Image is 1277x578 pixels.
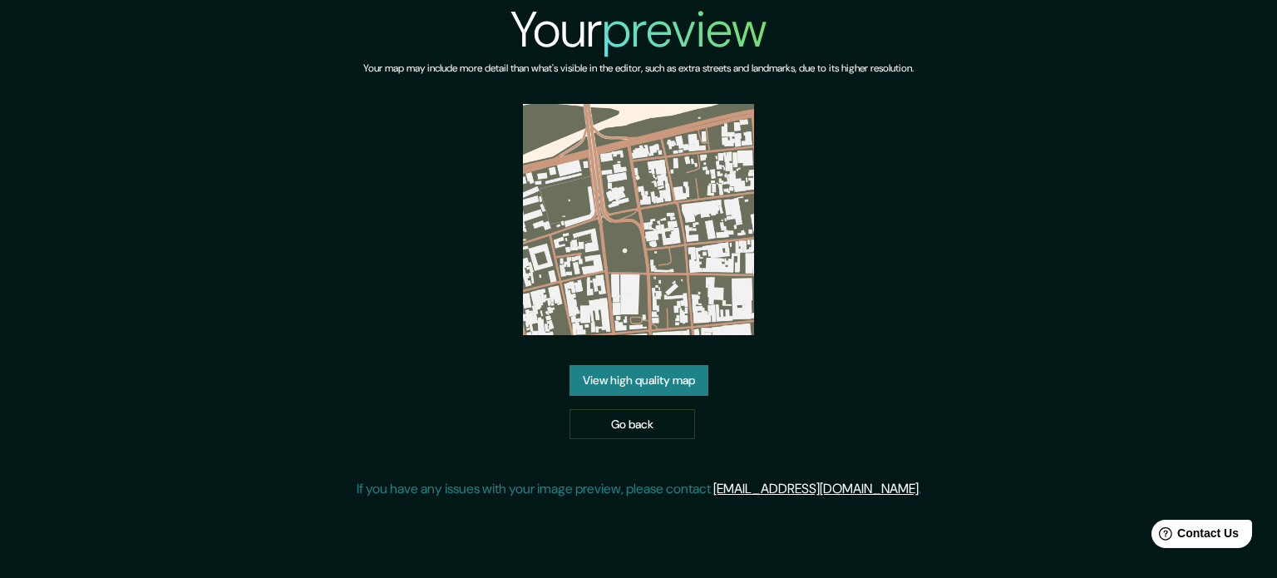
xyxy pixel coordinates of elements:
[363,60,914,77] h6: Your map may include more detail than what's visible in the editor, such as extra streets and lan...
[713,480,919,497] a: [EMAIL_ADDRESS][DOMAIN_NAME]
[357,479,921,499] p: If you have any issues with your image preview, please contact .
[569,409,695,440] a: Go back
[1129,513,1259,560] iframe: Help widget launcher
[569,365,708,396] a: View high quality map
[523,104,754,335] img: created-map-preview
